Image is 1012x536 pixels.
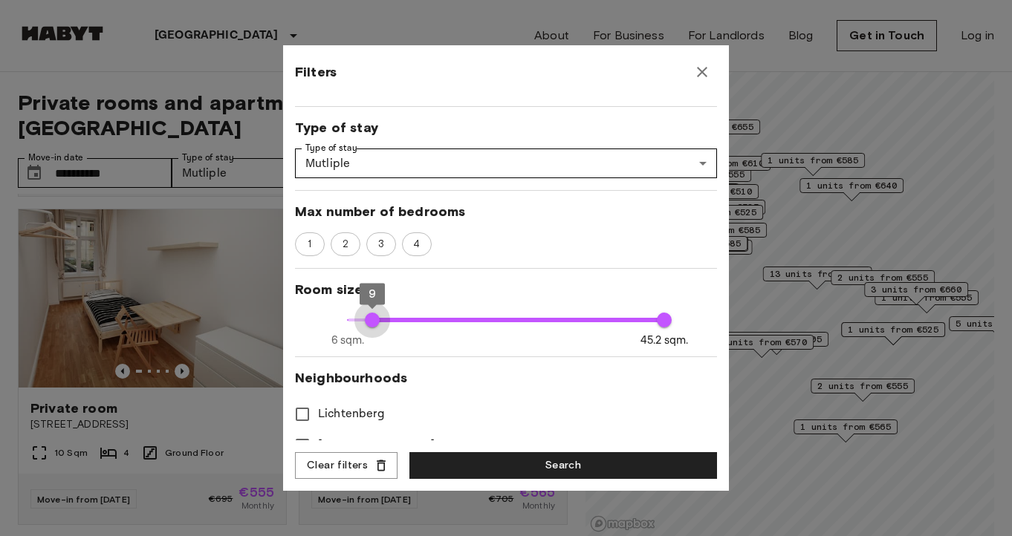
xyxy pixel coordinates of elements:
[318,437,435,454] span: [GEOGRAPHIC_DATA]
[299,237,320,252] span: 1
[318,405,385,423] span: Lichtenberg
[334,237,357,252] span: 2
[295,63,337,81] span: Filters
[369,287,376,301] span: 9
[295,452,398,480] button: Clear filters
[640,333,688,348] span: 45.2 sqm.
[305,142,357,154] label: Type of stay
[295,232,325,256] div: 1
[402,232,432,256] div: 4
[295,119,717,137] span: Type of stay
[405,237,428,252] span: 4
[295,281,717,298] span: Room size
[295,369,717,387] span: Neighbourhoods
[331,232,360,256] div: 2
[366,232,396,256] div: 3
[295,148,717,178] div: Mutliple
[331,333,365,348] span: 6 sqm.
[295,203,717,220] span: Max number of bedrooms
[370,237,392,252] span: 3
[409,452,717,480] button: Search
